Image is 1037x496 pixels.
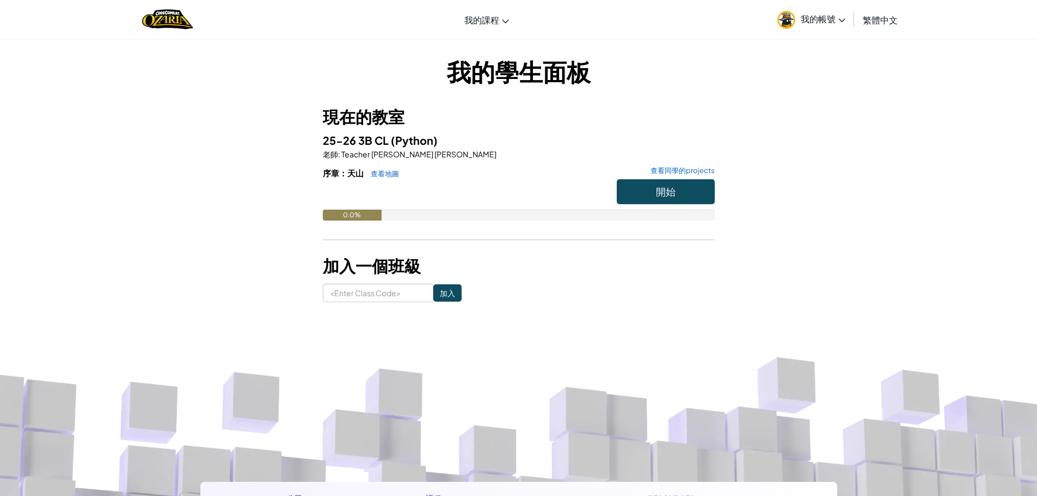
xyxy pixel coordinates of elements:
span: Teacher [PERSON_NAME] [PERSON_NAME] [340,149,496,159]
span: 我的課程 [464,14,499,26]
div: 0.0% [323,210,382,221]
img: avatar [777,11,795,29]
input: <Enter Class Code> [323,284,433,302]
a: 繁體中文 [857,5,903,34]
button: 開始 [617,179,715,204]
h1: 我的學生面板 [323,54,715,88]
span: 序章：天山 [323,168,365,178]
span: 我的帳號 [801,13,845,25]
img: Home [142,8,193,30]
a: 查看地圖 [365,169,399,178]
a: 我的帳號 [772,2,851,36]
a: Ozaria by CodeCombat logo [142,8,193,30]
span: (Python) [391,133,438,147]
h3: 現在的教室 [323,105,715,129]
span: : [338,149,340,159]
a: 我的課程 [459,5,514,34]
span: 25-26 3B CL [323,133,391,147]
a: 查看同學的projects [645,167,715,174]
span: 繁體中文 [863,14,898,26]
h3: 加入一個班級 [323,254,715,278]
span: 老師 [323,149,338,159]
span: 開始 [656,185,676,198]
input: 加入 [433,284,462,302]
